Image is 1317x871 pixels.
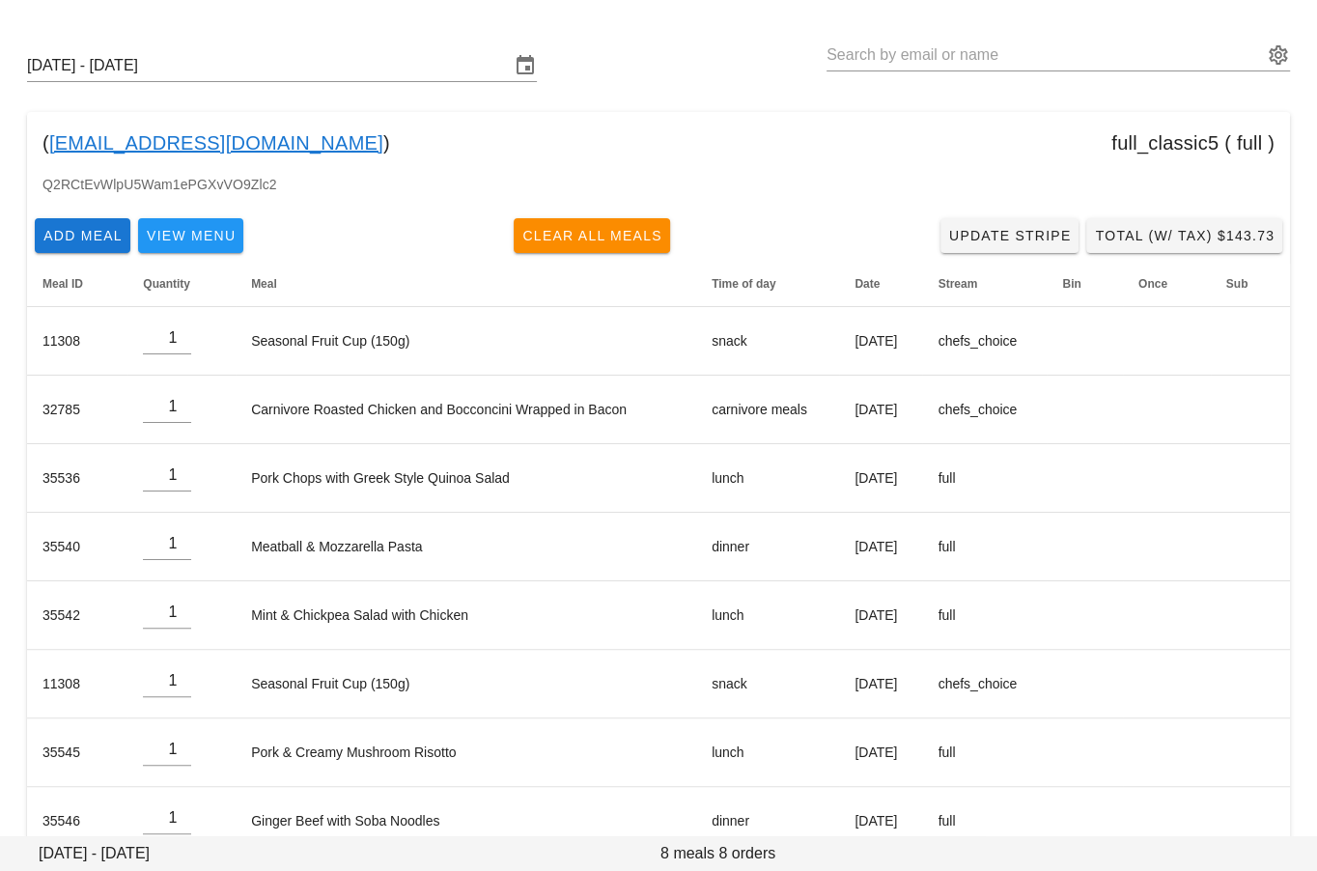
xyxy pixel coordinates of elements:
[839,581,922,650] td: [DATE]
[922,581,1047,650] td: full
[1094,228,1275,243] span: Total (w/ Tax) $143.73
[938,277,977,291] span: Stream
[839,787,922,855] td: [DATE]
[127,261,236,307] th: Quantity: Not sorted. Activate to sort ascending.
[146,228,236,243] span: View Menu
[696,787,839,855] td: dinner
[236,307,696,376] td: Seasonal Fruit Cup (150g)
[696,718,839,787] td: lunch
[839,376,922,444] td: [DATE]
[922,787,1047,855] td: full
[1123,261,1211,307] th: Once: Not sorted. Activate to sort ascending.
[922,513,1047,581] td: full
[49,127,383,158] a: [EMAIL_ADDRESS][DOMAIN_NAME]
[1047,261,1123,307] th: Bin: Not sorted. Activate to sort ascending.
[251,277,277,291] span: Meal
[27,112,1290,174] div: ( ) full_classic5 ( full )
[27,650,127,718] td: 11308
[922,307,1047,376] td: chefs_choice
[521,228,662,243] span: Clear All Meals
[696,650,839,718] td: snack
[696,581,839,650] td: lunch
[35,218,130,253] button: Add Meal
[1062,277,1080,291] span: Bin
[514,218,670,253] button: Clear All Meals
[696,376,839,444] td: carnivore meals
[236,376,696,444] td: Carnivore Roasted Chicken and Bocconcini Wrapped in Bacon
[236,718,696,787] td: Pork & Creamy Mushroom Risotto
[922,444,1047,513] td: full
[839,444,922,513] td: [DATE]
[839,261,922,307] th: Date: Not sorted. Activate to sort ascending.
[27,718,127,787] td: 35545
[27,376,127,444] td: 32785
[27,174,1290,211] div: Q2RCtEvWlpU5Wam1ePGXvVO9Zlc2
[1138,277,1167,291] span: Once
[922,650,1047,718] td: chefs_choice
[42,228,123,243] span: Add Meal
[839,307,922,376] td: [DATE]
[236,513,696,581] td: Meatball & Mozzarella Pasta
[696,261,839,307] th: Time of day: Not sorted. Activate to sort ascending.
[696,444,839,513] td: lunch
[236,581,696,650] td: Mint & Chickpea Salad with Chicken
[236,650,696,718] td: Seasonal Fruit Cup (150g)
[27,787,127,855] td: 35546
[696,307,839,376] td: snack
[1267,43,1290,67] button: appended action
[855,277,880,291] span: Date
[712,277,775,291] span: Time of day
[922,718,1047,787] td: full
[839,513,922,581] td: [DATE]
[27,261,127,307] th: Meal ID: Not sorted. Activate to sort ascending.
[27,581,127,650] td: 35542
[839,650,922,718] td: [DATE]
[940,218,1079,253] a: Update Stripe
[1211,261,1290,307] th: Sub: Not sorted. Activate to sort ascending.
[236,787,696,855] td: Ginger Beef with Soba Noodles
[922,261,1047,307] th: Stream: Not sorted. Activate to sort ascending.
[236,444,696,513] td: Pork Chops with Greek Style Quinoa Salad
[696,513,839,581] td: dinner
[236,261,696,307] th: Meal: Not sorted. Activate to sort ascending.
[948,228,1072,243] span: Update Stripe
[839,718,922,787] td: [DATE]
[27,513,127,581] td: 35540
[827,40,1263,70] input: Search by email or name
[138,218,243,253] button: View Menu
[922,376,1047,444] td: chefs_choice
[1226,277,1248,291] span: Sub
[1086,218,1282,253] button: Total (w/ Tax) $143.73
[143,277,190,291] span: Quantity
[27,444,127,513] td: 35536
[27,307,127,376] td: 11308
[42,277,83,291] span: Meal ID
